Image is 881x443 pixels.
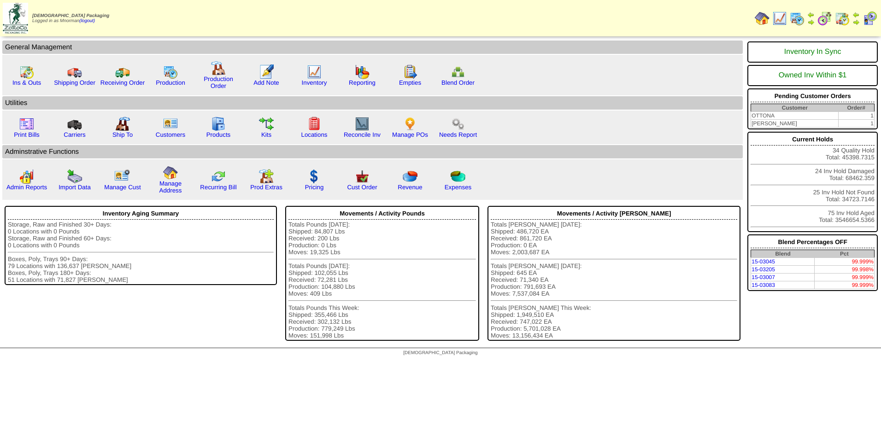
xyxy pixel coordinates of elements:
img: truck2.gif [115,64,130,79]
span: [DEMOGRAPHIC_DATA] Packaging [403,350,477,356]
img: line_graph.gif [307,64,322,79]
img: pie_chart.png [403,169,417,184]
a: (logout) [79,18,95,23]
td: OTTONA [751,112,839,120]
td: 1 [838,120,874,128]
div: Movements / Activity Pounds [288,208,476,220]
a: 15-03007 [752,274,775,280]
td: 99.999% [815,258,875,266]
a: Revenue [398,184,422,191]
a: Manage Cust [104,184,141,191]
a: Pricing [305,184,324,191]
div: 34 Quality Hold Total: 45398.7315 24 Inv Hold Damaged Total: 68462.359 25 Inv Hold Not Found Tota... [747,132,878,232]
a: Reconcile Inv [344,131,381,138]
a: Admin Reports [6,184,47,191]
td: Utilities [2,96,743,110]
img: invoice2.gif [19,117,34,131]
img: cabinet.gif [211,117,226,131]
td: 99.998% [815,266,875,274]
td: Adminstrative Functions [2,145,743,158]
img: truck3.gif [67,117,82,131]
img: workflow.png [451,117,465,131]
img: dollar.gif [307,169,322,184]
div: Owned Inv Within $1 [751,67,875,84]
img: arrowleft.gif [852,11,860,18]
img: managecust.png [114,169,131,184]
th: Blend [751,250,815,258]
a: Reporting [349,79,376,86]
a: Customers [156,131,185,138]
img: calendarcustomer.gif [863,11,877,26]
th: Customer [751,104,839,112]
span: [DEMOGRAPHIC_DATA] Packaging [32,13,109,18]
div: Current Holds [751,134,875,146]
a: 15-03205 [752,266,775,273]
a: Cust Order [347,184,377,191]
div: Totals Pounds [DATE]: Shipped: 84,807 Lbs Received: 200 Lbs Production: 0 Lbs Moves: 19,325 Lbs T... [288,221,476,339]
a: Kits [261,131,271,138]
th: Order# [838,104,874,112]
a: Inventory [302,79,327,86]
img: import.gif [67,169,82,184]
img: home.gif [163,165,178,180]
td: 1 [838,112,874,120]
img: arrowright.gif [807,18,815,26]
a: Products [206,131,231,138]
a: Import Data [59,184,91,191]
a: Print Bills [14,131,40,138]
img: factory.gif [211,61,226,76]
img: pie_chart2.png [451,169,465,184]
div: Inventory Aging Summary [8,208,274,220]
div: Totals [PERSON_NAME] [DATE]: Shipped: 486,720 EA Received: 861,720 EA Production: 0 EA Moves: 2,0... [491,221,737,339]
td: [PERSON_NAME] [751,120,839,128]
img: zoroco-logo-small.webp [3,3,28,34]
a: Manage POs [392,131,428,138]
a: Production [156,79,185,86]
img: locations.gif [307,117,322,131]
img: calendarprod.gif [790,11,805,26]
img: workflow.gif [259,117,274,131]
img: prodextras.gif [259,169,274,184]
a: Manage Address [159,180,182,194]
img: factory2.gif [115,117,130,131]
img: arrowleft.gif [807,11,815,18]
span: Logged in as Mnorman [32,13,109,23]
a: Needs Report [439,131,477,138]
a: Production Order [204,76,233,89]
a: Carriers [64,131,85,138]
img: calendarinout.gif [19,64,34,79]
div: Blend Percentages OFF [751,236,875,248]
img: cust_order.png [355,169,370,184]
img: customers.gif [163,117,178,131]
div: Storage, Raw and Finished 30+ Days: 0 Locations with 0 Pounds Storage, Raw and Finished 60+ Days:... [8,221,274,283]
a: 15-03045 [752,258,775,265]
a: Empties [399,79,421,86]
th: Pct [815,250,875,258]
img: workorder.gif [403,64,417,79]
div: Movements / Activity [PERSON_NAME] [491,208,737,220]
td: 99.999% [815,274,875,281]
img: reconcile.gif [211,169,226,184]
a: Blend Order [441,79,475,86]
img: line_graph.gif [772,11,787,26]
img: graph.gif [355,64,370,79]
td: 99.999% [815,281,875,289]
a: Add Note [253,79,279,86]
img: orders.gif [259,64,274,79]
a: Locations [301,131,327,138]
img: calendarprod.gif [163,64,178,79]
a: 15-03083 [752,282,775,288]
img: line_graph2.gif [355,117,370,131]
a: Prod Extras [250,184,282,191]
div: Inventory In Sync [751,43,875,61]
div: Pending Customer Orders [751,90,875,102]
img: home.gif [755,11,769,26]
img: po.png [403,117,417,131]
img: truck.gif [67,64,82,79]
a: Shipping Order [54,79,95,86]
img: arrowright.gif [852,18,860,26]
a: Ship To [112,131,133,138]
img: calendarblend.gif [817,11,832,26]
a: Recurring Bill [200,184,236,191]
img: graph2.png [19,169,34,184]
